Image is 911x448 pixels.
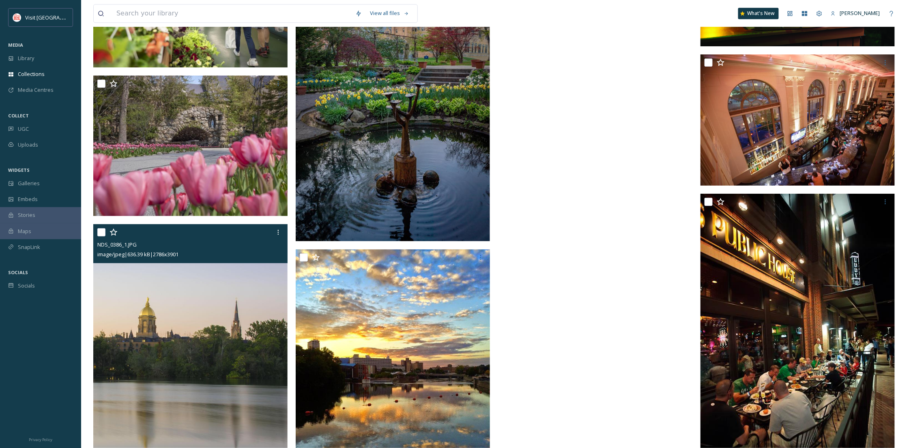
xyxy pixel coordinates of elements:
[18,180,40,187] span: Galleries
[29,437,52,442] span: Privacy Policy
[8,113,29,119] span: COLLECT
[840,9,880,17] span: [PERSON_NAME]
[827,5,884,21] a: [PERSON_NAME]
[18,141,38,149] span: Uploads
[18,227,31,235] span: Maps
[13,13,21,22] img: vsbm-stackedMISH_CMYKlogo2017.jpg
[97,241,137,248] span: NDS_0386_1.JPG
[8,167,30,173] span: WIDGETS
[8,42,23,48] span: MEDIA
[25,13,88,21] span: Visit [GEOGRAPHIC_DATA]
[18,54,34,62] span: Library
[18,70,45,78] span: Collections
[18,211,35,219] span: Stories
[93,76,290,216] img: MW2_3776_1.JPG
[700,54,897,186] img: dining.in.sb.68.jpg
[29,434,52,444] a: Privacy Policy
[18,195,38,203] span: Embeds
[97,251,178,258] span: image/jpeg | 636.39 kB | 2786 x 3901
[18,125,29,133] span: UGC
[18,243,40,251] span: SnapLink
[366,5,413,21] a: View all files
[18,282,35,290] span: Socials
[738,8,779,19] a: What's New
[18,86,54,94] span: Media Centres
[8,269,28,275] span: SOCIALS
[112,4,351,22] input: Search your library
